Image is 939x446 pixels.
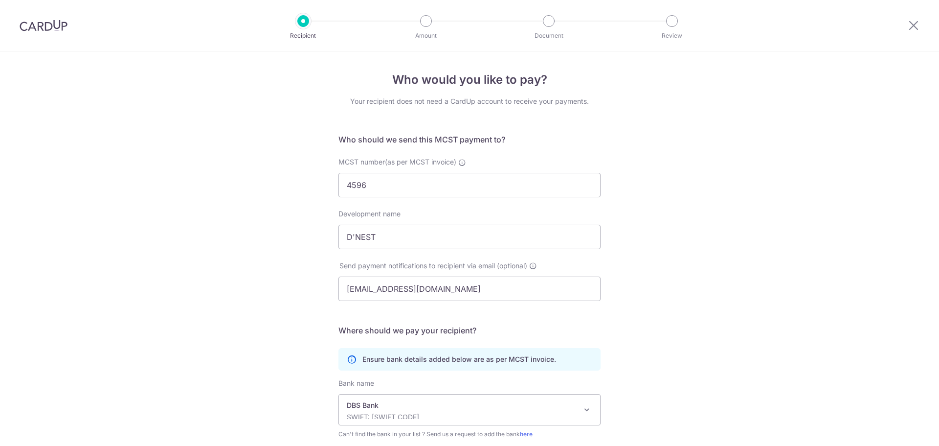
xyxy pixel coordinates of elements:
p: Amount [390,31,462,41]
p: Document [513,31,585,41]
input: Example: 0001 [338,173,601,197]
h5: Who should we send this MCST payment to? [338,134,601,145]
span: Can't find the bank in your list ? Send us a request to add the bank [338,429,601,439]
p: SWIFT: [SWIFT_CODE] [347,412,577,422]
h5: Where should we pay your recipient? [338,325,601,336]
span: DBS Bank [338,394,601,425]
input: Enter email address [338,277,601,301]
img: CardUp [20,20,67,31]
span: Send payment notifications to recipient via email (optional) [339,261,527,271]
p: Review [636,31,708,41]
span: DBS Bank [339,395,600,425]
div: Your recipient does not need a CardUp account to receive your payments. [338,96,601,106]
h4: Who would you like to pay? [338,71,601,89]
label: Bank name [338,378,374,388]
label: Development name [338,209,401,219]
a: here [520,430,533,438]
p: DBS Bank [347,400,577,410]
p: Recipient [267,31,339,41]
p: Ensure bank details added below are as per MCST invoice. [362,354,556,364]
span: MCST number(as per MCST invoice) [338,158,456,166]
